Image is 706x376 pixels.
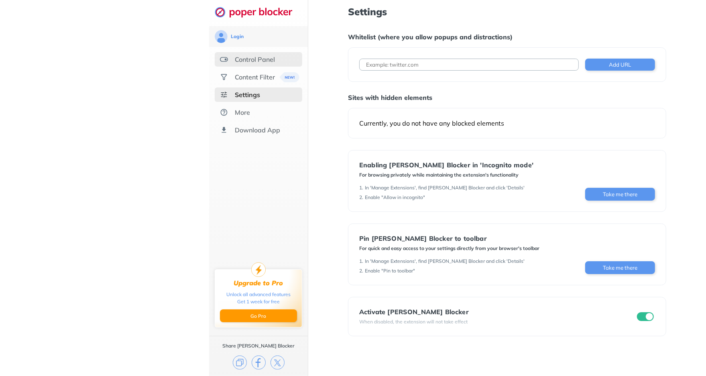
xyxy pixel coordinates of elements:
[252,356,266,370] img: facebook.svg
[365,185,525,191] div: In 'Manage Extensions', find [PERSON_NAME] Blocker and click 'Details'
[359,119,655,127] div: Currently, you do not have any blocked elements
[348,33,666,41] div: Whitelist (where you allow popups and distractions)
[359,194,363,201] div: 2 .
[234,279,283,287] div: Upgrade to Pro
[365,268,415,274] div: Enable "Pin to toolbar"
[359,235,539,242] div: Pin [PERSON_NAME] Blocker to toolbar
[220,55,228,63] img: features.svg
[585,188,655,201] button: Take me there
[220,91,228,99] img: settings-selected.svg
[226,291,291,298] div: Unlock all advanced features
[348,6,666,17] h1: Settings
[237,298,280,305] div: Get 1 week for free
[359,308,469,315] div: Activate [PERSON_NAME] Blocker
[220,126,228,134] img: download-app.svg
[235,73,275,81] div: Content Filter
[359,161,533,169] div: Enabling [PERSON_NAME] Blocker in 'Incognito mode'
[233,356,247,370] img: copy.svg
[220,309,297,322] button: Go Pro
[359,185,363,191] div: 1 .
[359,245,539,252] div: For quick and easy access to your settings directly from your browser's toolbar
[215,6,301,18] img: logo-webpage.svg
[222,343,295,349] div: Share [PERSON_NAME] Blocker
[359,59,579,71] input: Example: twitter.com
[235,55,275,63] div: Control Panel
[365,194,425,201] div: Enable "Allow in incognito"
[359,319,469,325] div: When disabled, the extension will not take effect
[235,91,260,99] div: Settings
[279,72,299,82] img: menuBanner.svg
[585,59,655,71] button: Add URL
[585,261,655,274] button: Take me there
[235,108,250,116] div: More
[365,258,525,264] div: In 'Manage Extensions', find [PERSON_NAME] Blocker and click 'Details'
[215,30,228,43] img: avatar.svg
[220,108,228,116] img: about.svg
[271,356,285,370] img: x.svg
[359,258,363,264] div: 1 .
[251,262,266,277] img: upgrade-to-pro.svg
[220,73,228,81] img: social.svg
[235,126,280,134] div: Download App
[359,172,533,178] div: For browsing privately while maintaining the extension's functionality
[231,33,244,40] div: Login
[348,93,666,102] div: Sites with hidden elements
[359,268,363,274] div: 2 .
